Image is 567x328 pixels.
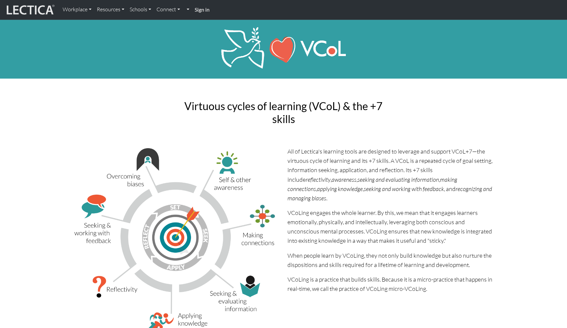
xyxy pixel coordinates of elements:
a: Resources [94,3,127,17]
a: Workplace [60,3,94,17]
img: lecticalive [5,4,55,16]
p: VCoLing is a practice that builds skills. Because it is a micro-practice that happens in real-tim... [287,275,494,293]
i: seeking and evaluating information [357,176,439,183]
a: Connect [154,3,183,17]
i: awareness [332,176,356,183]
i: seeking and working with feedback [364,185,444,192]
strong: Sign in [195,6,210,13]
i: making connections [287,176,457,192]
p: When people learn by VCoLing, they not only build knowledge but also nurture the dispositions and... [287,251,494,269]
i: applying knowledge [317,185,363,192]
a: Sign in [192,3,212,17]
i: recognizing and managing biases [287,185,492,202]
p: VCoLing engages the whole learner. By this, we mean that it engages learners emotionally, physica... [287,208,494,245]
a: Schools [127,3,154,17]
p: All of Lectica's learning tools are designed to leverage and support VCoL+7—the virtuous cycle of... [287,147,494,203]
i: reflectivity [306,176,331,183]
h2: Virtuous cycles of learning (VCoL) & the +7 skills [180,100,387,125]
